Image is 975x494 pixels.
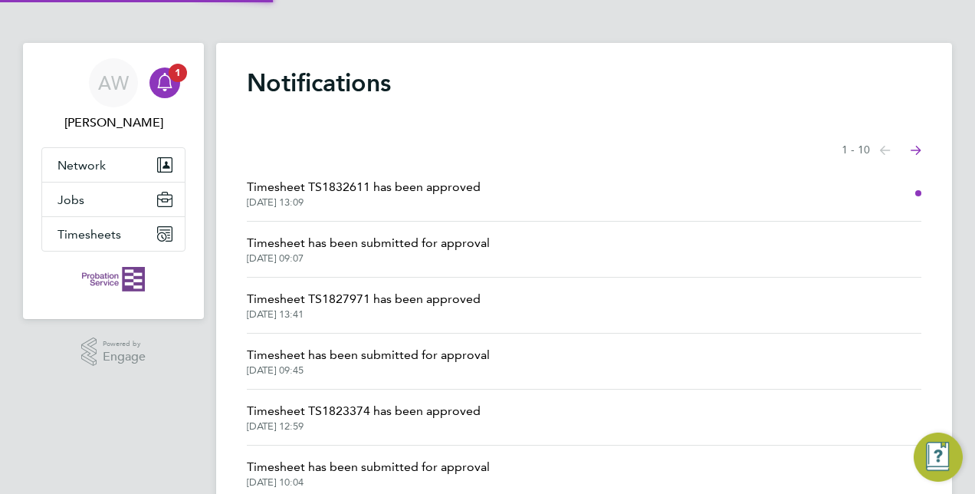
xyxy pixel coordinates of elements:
[247,420,481,433] span: [DATE] 12:59
[247,402,481,420] span: Timesheet TS1823374 has been approved
[247,234,490,265] a: Timesheet has been submitted for approval[DATE] 09:07
[41,114,185,132] span: Andrew Wood
[247,364,490,377] span: [DATE] 09:45
[42,148,185,182] button: Network
[247,458,490,489] a: Timesheet has been submitted for approval[DATE] 10:04
[23,43,204,319] nav: Main navigation
[82,267,144,291] img: probationservice-logo-retina.png
[247,234,490,252] span: Timesheet has been submitted for approval
[842,143,870,158] span: 1 - 10
[247,346,490,364] span: Timesheet has been submitted for approval
[81,338,146,367] a: Powered byEngage
[247,308,481,321] span: [DATE] 13:41
[57,158,106,173] span: Network
[98,73,129,93] span: AW
[149,58,180,107] a: 1
[247,290,481,308] span: Timesheet TS1827971 has been approved
[247,458,490,476] span: Timesheet has been submitted for approval
[247,178,481,196] span: Timesheet TS1832611 has been approved
[247,346,490,377] a: Timesheet has been submitted for approval[DATE] 09:45
[41,267,185,291] a: Go to home page
[42,183,185,216] button: Jobs
[247,178,481,209] a: Timesheet TS1832611 has been approved[DATE] 13:09
[57,227,121,242] span: Timesheets
[169,64,187,82] span: 1
[247,68,921,98] h1: Notifications
[41,58,185,132] a: AW[PERSON_NAME]
[247,196,481,209] span: [DATE] 13:09
[103,351,146,364] span: Engage
[247,252,490,265] span: [DATE] 09:07
[103,338,146,351] span: Powered by
[914,433,963,482] button: Engage Resource Center
[247,290,481,321] a: Timesheet TS1827971 has been approved[DATE] 13:41
[247,476,490,489] span: [DATE] 10:04
[42,217,185,251] button: Timesheets
[57,193,84,207] span: Jobs
[247,402,481,433] a: Timesheet TS1823374 has been approved[DATE] 12:59
[842,135,921,166] nav: Select page of notifications list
